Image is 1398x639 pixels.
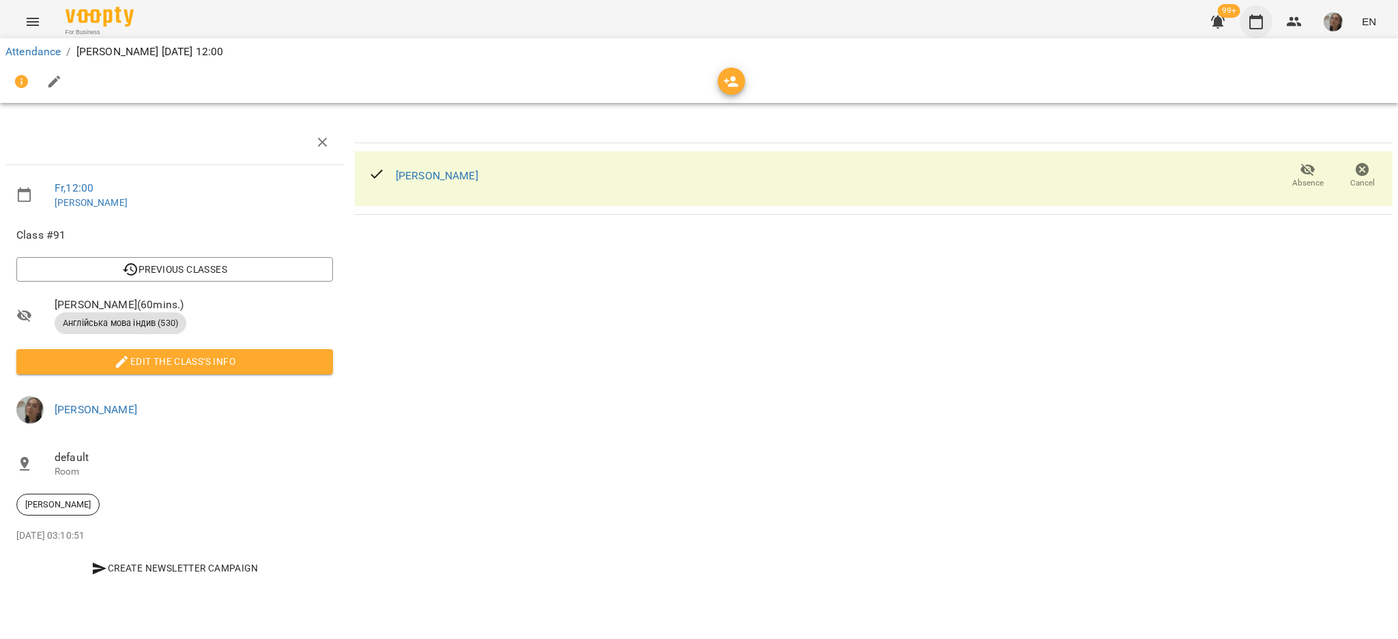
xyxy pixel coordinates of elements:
span: Create Newsletter Campaign [22,560,327,576]
button: Create Newsletter Campaign [16,556,333,580]
a: [PERSON_NAME] [55,403,137,416]
span: default [55,449,333,466]
img: 58bf4a397342a29a09d587cea04c76fb.jpg [16,396,44,423]
li: / [66,44,70,60]
a: [PERSON_NAME] [55,197,128,208]
img: Voopty Logo [65,7,134,27]
nav: breadcrumb [5,44,1393,60]
p: [DATE] 03:10:51 [16,529,333,543]
span: Class #91 [16,227,333,243]
button: Edit the class's Info [16,349,333,374]
div: [PERSON_NAME] [16,494,100,516]
a: Attendance [5,45,61,58]
span: 99+ [1218,4,1240,18]
button: Absence [1281,157,1335,195]
span: Edit the class's Info [27,353,322,370]
span: For Business [65,28,134,37]
p: [PERSON_NAME] [DATE] 12:00 [76,44,224,60]
button: Menu [16,5,49,38]
span: Cancel [1350,177,1375,189]
button: Cancel [1335,157,1390,195]
a: [PERSON_NAME] [396,169,478,182]
span: EN [1362,14,1376,29]
button: EN [1356,9,1382,34]
span: [PERSON_NAME] ( 60 mins. ) [55,297,333,313]
img: 58bf4a397342a29a09d587cea04c76fb.jpg [1324,12,1343,31]
a: Fr , 12:00 [55,181,93,194]
span: Англійська мова індив (530) [55,317,186,329]
span: Absence [1292,177,1324,189]
span: [PERSON_NAME] [17,499,99,511]
span: Previous Classes [27,261,322,278]
p: Room [55,465,333,479]
button: Previous Classes [16,257,333,282]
